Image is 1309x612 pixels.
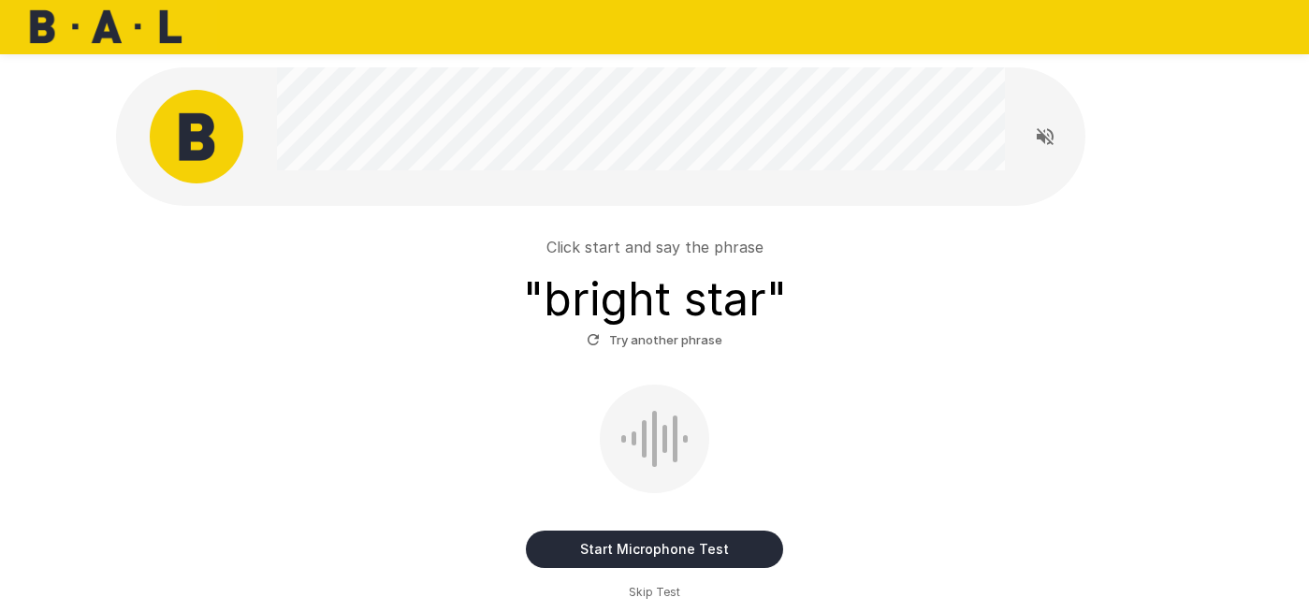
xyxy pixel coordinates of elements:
button: Start Microphone Test [526,531,783,568]
img: bal_avatar.png [150,90,243,183]
span: Skip Test [629,583,680,602]
h3: " bright star " [523,273,787,326]
p: Click start and say the phrase [546,236,764,258]
button: Read questions aloud [1026,118,1064,155]
button: Try another phrase [582,326,727,355]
